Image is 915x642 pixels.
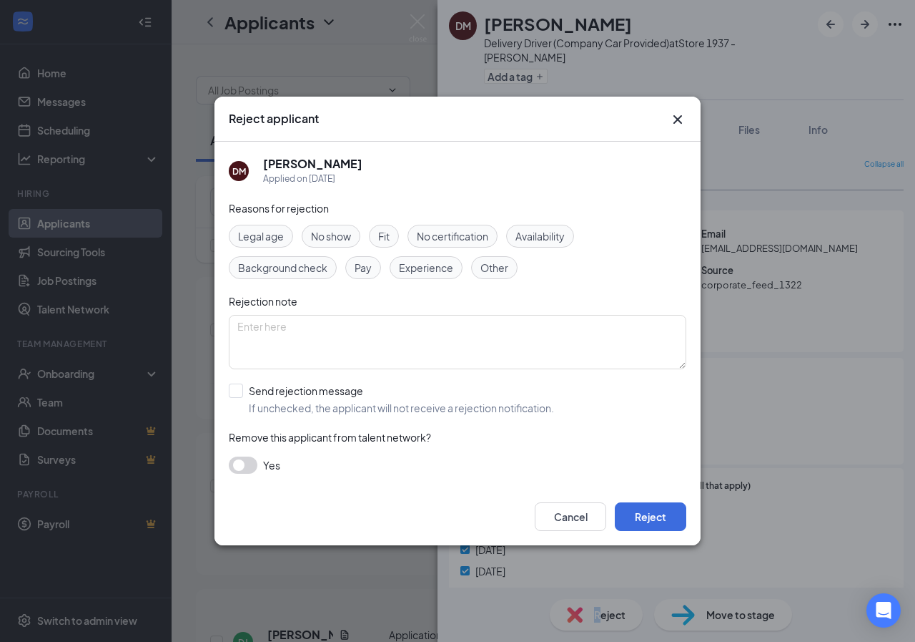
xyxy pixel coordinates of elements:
[229,111,319,127] h3: Reject applicant
[311,228,351,244] span: No show
[229,202,329,215] span: Reasons for rejection
[417,228,488,244] span: No certification
[229,431,431,444] span: Remove this applicant from talent network?
[263,156,362,172] h5: [PERSON_NAME]
[480,260,508,276] span: Other
[515,228,565,244] span: Availability
[866,593,901,628] div: Open Intercom Messenger
[263,457,280,474] span: Yes
[378,228,390,244] span: Fit
[238,260,327,276] span: Background check
[238,228,284,244] span: Legal age
[229,295,297,308] span: Rejection note
[535,502,606,531] button: Cancel
[263,172,362,186] div: Applied on [DATE]
[615,502,686,531] button: Reject
[669,111,686,128] svg: Cross
[399,260,453,276] span: Experience
[669,111,686,128] button: Close
[355,260,372,276] span: Pay
[232,165,246,177] div: DM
